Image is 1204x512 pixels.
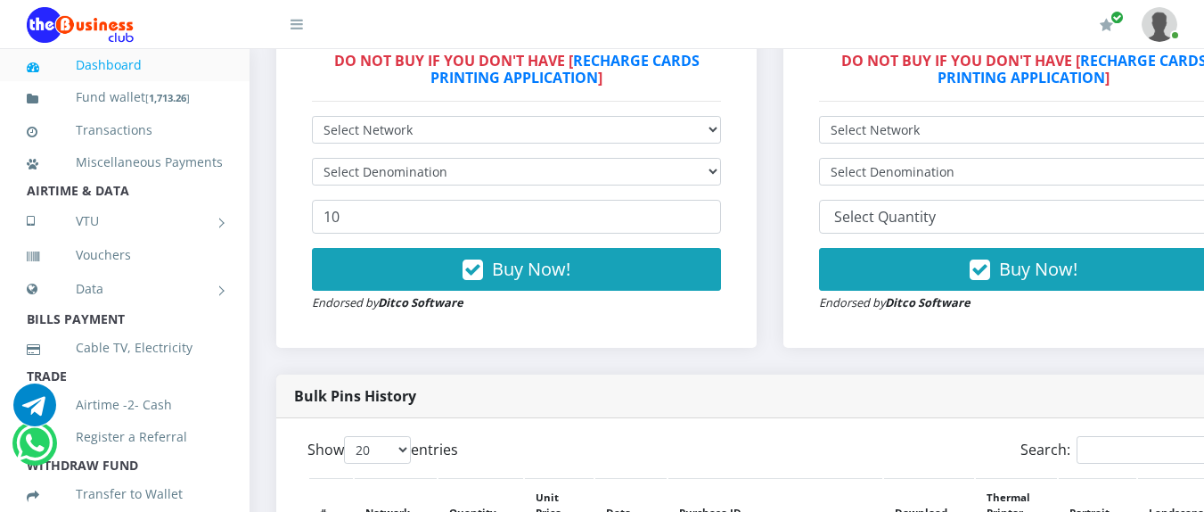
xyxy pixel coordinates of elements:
strong: Ditco Software [885,294,971,310]
a: Data [27,267,223,311]
a: RECHARGE CARDS PRINTING APPLICATION [430,51,700,87]
a: Miscellaneous Payments [27,142,223,183]
i: Renew/Upgrade Subscription [1100,18,1113,32]
strong: Ditco Software [378,294,463,310]
img: User [1142,7,1177,42]
a: Chat for support [16,435,53,465]
small: [ ] [145,91,190,104]
a: Fund wallet[1,713.26] [27,77,223,119]
span: Buy Now! [492,257,570,281]
small: Endorsed by [819,294,971,310]
select: Showentries [344,436,411,464]
a: Airtime -2- Cash [27,384,223,425]
label: Show entries [307,436,458,464]
a: Vouchers [27,235,223,276]
b: 1,713.26 [149,91,186,104]
small: Endorsed by [312,294,463,310]
span: Buy Now! [999,257,1077,281]
a: Dashboard [27,45,223,86]
button: Buy Now! [312,248,721,291]
span: Renew/Upgrade Subscription [1110,11,1124,24]
strong: Bulk Pins History [294,386,416,406]
a: Chat for support [13,397,56,426]
a: Cable TV, Electricity [27,327,223,368]
img: Logo [27,7,134,43]
a: Register a Referral [27,417,223,458]
strong: DO NOT BUY IF YOU DON'T HAVE [ ] [334,51,700,87]
a: Transactions [27,110,223,151]
input: Enter Quantity [312,200,721,234]
a: VTU [27,199,223,244]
